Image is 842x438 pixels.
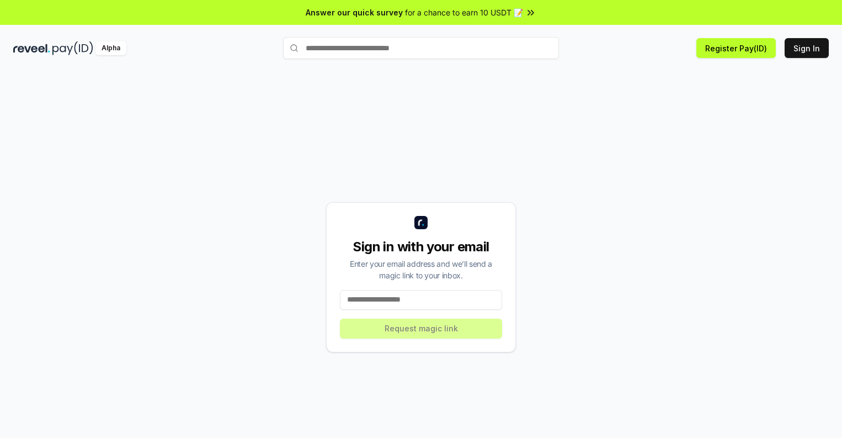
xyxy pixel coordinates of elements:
div: Sign in with your email [340,238,502,256]
button: Register Pay(ID) [696,38,776,58]
button: Sign In [785,38,829,58]
img: reveel_dark [13,41,50,55]
span: for a chance to earn 10 USDT 📝 [405,7,523,18]
img: logo_small [414,216,428,229]
div: Enter your email address and we’ll send a magic link to your inbox. [340,258,502,281]
img: pay_id [52,41,93,55]
span: Answer our quick survey [306,7,403,18]
div: Alpha [95,41,126,55]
